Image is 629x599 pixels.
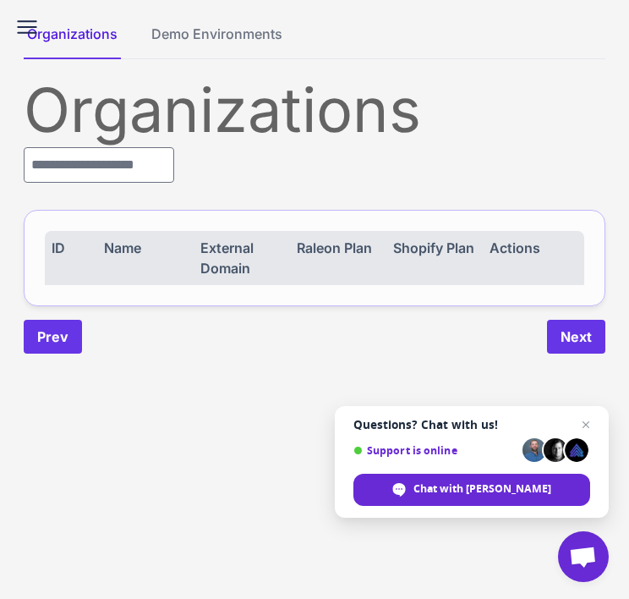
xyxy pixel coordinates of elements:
[24,320,82,354] button: Prev
[200,238,288,278] div: External Domain
[104,238,192,278] div: Name
[490,238,577,278] div: Actions
[52,238,96,278] div: ID
[393,238,481,278] div: Shopify Plan
[148,24,286,59] button: Demo Environments
[24,24,121,59] button: Organizations
[353,418,590,431] span: Questions? Chat with us!
[413,481,551,497] span: Chat with [PERSON_NAME]
[297,238,385,278] div: Raleon Plan
[353,444,517,457] span: Support is online
[576,415,596,435] span: Close chat
[547,320,605,354] button: Next
[24,80,605,140] div: Organizations
[353,474,590,506] div: Chat with Raleon
[558,531,609,582] div: Open chat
